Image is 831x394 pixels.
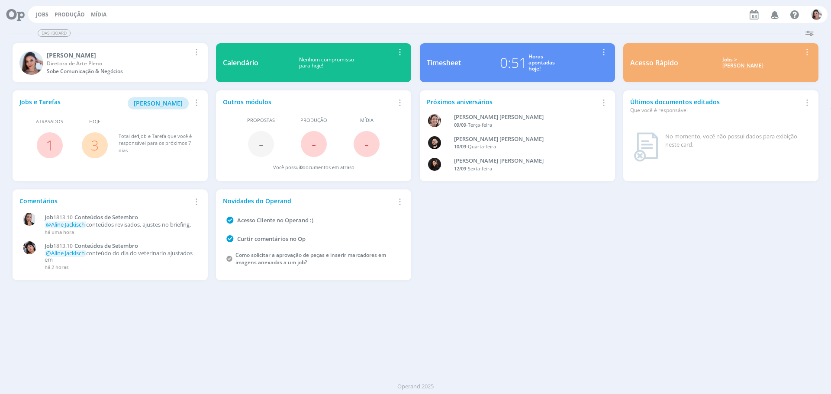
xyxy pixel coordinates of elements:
span: 1 [137,133,139,139]
div: 0:51 [500,52,527,73]
img: N [811,9,822,20]
div: - [454,165,594,173]
div: Horas apontadas hoje! [528,54,555,72]
img: N [19,51,43,75]
span: @Aline Jackisch [46,249,85,257]
div: - [454,143,594,151]
button: Produção [52,11,87,18]
p: conteúdo do dia do veterinario ajustados em [45,250,196,263]
a: 3 [91,136,99,154]
span: Propostas [247,117,275,124]
div: Timesheet [427,58,461,68]
img: E [23,241,36,254]
span: há 2 horas [45,264,68,270]
div: Que você é responsável [630,106,802,114]
span: Quarta-feira [468,143,496,150]
a: 1 [46,136,54,154]
span: Conteúdos de Setembro [74,213,138,221]
a: Produção [55,11,85,18]
div: Comentários [19,196,191,205]
img: C [23,213,36,226]
span: Mídia [360,117,374,124]
div: Nenhum compromisso para hoje! [258,57,394,69]
div: Total de Job e Tarefa que você é responsável para os próximos 7 dias [119,133,192,154]
div: Acesso Rápido [630,58,678,68]
a: N[PERSON_NAME]Diretora de Arte PlenoSobe Comunicação & Negócios [13,43,208,82]
a: [PERSON_NAME] [128,99,189,107]
a: Jobs [36,11,48,18]
span: 0 [300,164,303,170]
div: Últimos documentos editados [630,97,802,114]
img: L [428,158,441,171]
a: Job1813.10Conteúdos de Setembro [45,214,196,221]
span: 1813.10 [53,214,73,221]
span: 09/09 [454,122,466,128]
div: Jobs e Tarefas [19,97,191,109]
span: [PERSON_NAME] [134,99,183,107]
img: B [428,136,441,149]
span: Produção [300,117,327,124]
a: Job1813.10Conteúdos de Setembro [45,243,196,250]
span: Conteúdos de Setembro [74,242,138,250]
span: @Aline Jackisch [46,221,85,228]
div: Diretora de Arte Pleno [47,60,191,67]
div: Calendário [223,58,258,68]
span: Sexta-feira [468,165,492,172]
span: - [364,135,369,153]
a: Curtir comentários no Op [237,235,306,243]
span: 1813.10 [53,242,73,250]
p: conteúdos revisados, ajustes no briefing. [45,221,196,228]
span: Terça-feira [468,122,492,128]
span: 12/09 [454,165,466,172]
span: Dashboard [38,29,71,37]
a: Acesso Cliente no Operand :) [237,216,313,224]
div: Próximos aniversários [427,97,598,106]
button: [PERSON_NAME] [128,97,189,109]
button: Jobs [33,11,51,18]
span: Atrasados [36,118,63,125]
a: Mídia [91,11,106,18]
a: Timesheet0:51Horasapontadashoje! [420,43,615,82]
div: - [454,122,594,129]
div: Aline Beatriz Jackisch [454,113,594,122]
span: - [259,135,263,153]
div: Nicole Bartz [47,51,191,60]
button: N [811,7,822,22]
img: A [428,114,441,127]
a: Como solicitar a aprovação de peças e inserir marcadores em imagens anexadas a um job? [235,251,386,266]
span: Hoje [89,118,100,125]
div: Luana da Silva de Andrade [454,157,594,165]
div: Novidades do Operand [223,196,394,205]
div: Sobe Comunicação & Negócios [47,67,191,75]
div: Bruno Corralo Granata [454,135,594,144]
div: Outros módulos [223,97,394,106]
span: há uma hora [45,229,74,235]
span: - [312,135,316,153]
img: dashboard_not_found.png [634,132,658,162]
span: 10/09 [454,143,466,150]
div: Você possui documentos em atraso [273,164,354,171]
div: No momento, você não possui dados para exibição neste card. [665,132,808,149]
button: Mídia [88,11,109,18]
div: Jobs > [PERSON_NAME] [685,57,802,69]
